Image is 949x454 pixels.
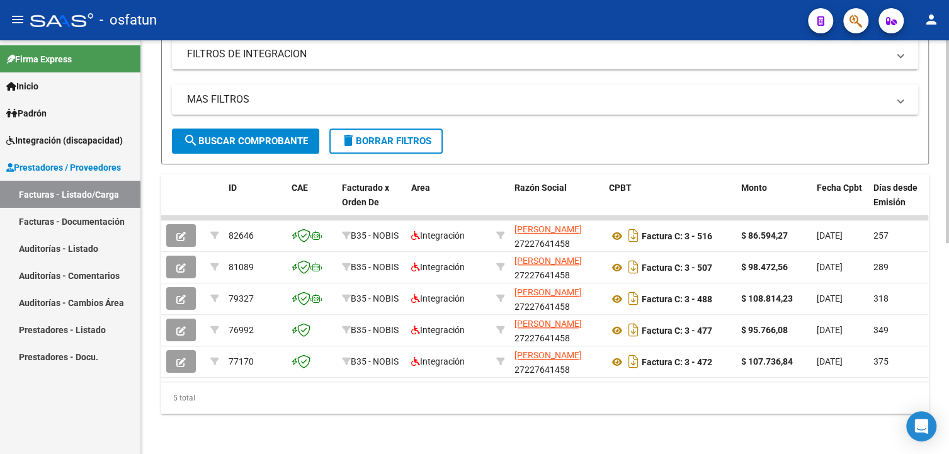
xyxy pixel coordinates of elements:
[817,293,843,304] span: [DATE]
[172,128,319,154] button: Buscar Comprobante
[812,174,868,230] datatable-header-cell: Fecha Cpbt
[642,326,712,336] strong: Factura C: 3 - 477
[411,293,465,304] span: Integración
[10,12,25,27] mat-icon: menu
[817,230,843,241] span: [DATE]
[161,382,929,414] div: 5 total
[924,12,939,27] mat-icon: person
[642,231,712,241] strong: Factura C: 3 - 516
[187,93,888,106] mat-panel-title: MAS FILTROS
[6,106,47,120] span: Padrón
[625,320,642,340] i: Descargar documento
[625,288,642,309] i: Descargar documento
[99,6,157,34] span: - osfatun
[292,183,308,193] span: CAE
[229,183,237,193] span: ID
[741,230,788,241] strong: $ 86.594,27
[741,262,788,272] strong: $ 98.472,56
[6,79,38,93] span: Inicio
[514,256,582,266] span: [PERSON_NAME]
[351,230,399,241] span: B35 - NOBIS
[514,285,599,312] div: 27227641458
[411,183,430,193] span: Area
[741,293,793,304] strong: $ 108.814,23
[873,262,889,272] span: 289
[514,350,582,360] span: [PERSON_NAME]
[229,293,254,304] span: 79327
[351,325,399,335] span: B35 - NOBIS
[229,230,254,241] span: 82646
[6,161,121,174] span: Prestadores / Proveedores
[406,174,491,230] datatable-header-cell: Area
[172,84,918,115] mat-expansion-panel-header: MAS FILTROS
[817,183,862,193] span: Fecha Cpbt
[229,262,254,272] span: 81089
[514,224,582,234] span: [PERSON_NAME]
[6,52,72,66] span: Firma Express
[341,135,431,147] span: Borrar Filtros
[509,174,604,230] datatable-header-cell: Razón Social
[817,356,843,366] span: [DATE]
[873,230,889,241] span: 257
[514,254,599,280] div: 27227641458
[906,411,936,441] div: Open Intercom Messenger
[873,183,918,207] span: Días desde Emisión
[351,293,399,304] span: B35 - NOBIS
[514,348,599,375] div: 27227641458
[873,325,889,335] span: 349
[183,133,198,148] mat-icon: search
[741,356,793,366] strong: $ 107.736,84
[642,263,712,273] strong: Factura C: 3 - 507
[817,325,843,335] span: [DATE]
[514,319,582,329] span: [PERSON_NAME]
[351,356,399,366] span: B35 - NOBIS
[342,183,389,207] span: Facturado x Orden De
[337,174,406,230] datatable-header-cell: Facturado x Orden De
[817,262,843,272] span: [DATE]
[873,356,889,366] span: 375
[187,47,888,61] mat-panel-title: FILTROS DE INTEGRACION
[411,325,465,335] span: Integración
[6,133,123,147] span: Integración (discapacidad)
[172,39,918,69] mat-expansion-panel-header: FILTROS DE INTEGRACION
[514,183,567,193] span: Razón Social
[642,294,712,304] strong: Factura C: 3 - 488
[514,317,599,343] div: 27227641458
[341,133,356,148] mat-icon: delete
[741,325,788,335] strong: $ 95.766,08
[514,287,582,297] span: [PERSON_NAME]
[411,262,465,272] span: Integración
[604,174,736,230] datatable-header-cell: CPBT
[329,128,443,154] button: Borrar Filtros
[514,222,599,249] div: 27227641458
[229,325,254,335] span: 76992
[873,293,889,304] span: 318
[642,357,712,367] strong: Factura C: 3 - 472
[609,183,632,193] span: CPBT
[625,257,642,277] i: Descargar documento
[351,262,399,272] span: B35 - NOBIS
[625,225,642,246] i: Descargar documento
[287,174,337,230] datatable-header-cell: CAE
[868,174,925,230] datatable-header-cell: Días desde Emisión
[411,356,465,366] span: Integración
[411,230,465,241] span: Integración
[741,183,767,193] span: Monto
[183,135,308,147] span: Buscar Comprobante
[625,351,642,372] i: Descargar documento
[224,174,287,230] datatable-header-cell: ID
[229,356,254,366] span: 77170
[736,174,812,230] datatable-header-cell: Monto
